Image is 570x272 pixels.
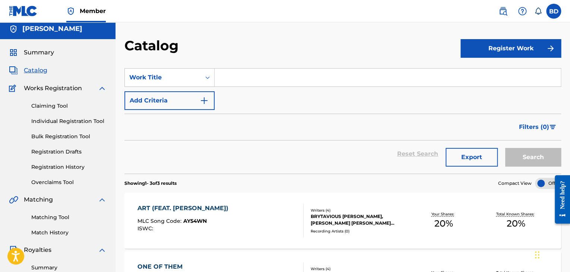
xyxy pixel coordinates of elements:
[200,96,209,105] img: 9d2ae6d4665cec9f34b9.svg
[9,6,38,16] img: MLC Logo
[137,225,155,232] span: ISWC :
[80,7,106,15] span: Member
[507,217,525,230] span: 20 %
[535,244,539,266] div: Drag
[24,84,82,93] span: Works Registration
[546,44,555,53] img: f7272a7cc735f4ea7f67.svg
[9,48,18,57] img: Summary
[9,84,19,93] img: Works Registration
[98,246,107,254] img: expand
[311,228,407,234] div: Recording Artists ( 0 )
[24,48,54,57] span: Summary
[183,218,207,224] span: AY54WN
[460,39,561,58] button: Register Work
[31,133,107,140] a: Bulk Registration Tool
[24,66,47,75] span: Catalog
[311,213,407,227] div: BRYTAVIOUS [PERSON_NAME], [PERSON_NAME] [PERSON_NAME] [PERSON_NAME], [PERSON_NAME]
[9,246,18,254] img: Royalties
[546,4,561,19] div: User Menu
[549,170,570,230] iframe: Resource Center
[137,262,206,271] div: ONE OF THEM
[550,125,556,129] img: filter
[514,118,561,136] button: Filters (0)
[98,195,107,204] img: expand
[498,7,507,16] img: search
[446,148,498,167] button: Export
[9,25,18,34] img: Accounts
[311,266,407,272] div: Writers ( 4 )
[22,25,82,33] h5: Mike Pensado
[31,148,107,156] a: Registration Drafts
[9,66,47,75] a: CatalogCatalog
[434,217,453,230] span: 20 %
[124,193,561,249] a: ART (FEAT. [PERSON_NAME])MLC Song Code:AY54WNISWC:Writers (4)BRYTAVIOUS [PERSON_NAME], [PERSON_NA...
[124,68,561,174] form: Search Form
[31,229,107,237] a: Match History
[24,246,51,254] span: Royalties
[31,163,107,171] a: Registration History
[31,264,107,272] a: Summary
[518,7,527,16] img: help
[31,117,107,125] a: Individual Registration Tool
[124,180,177,187] p: Showing 1 - 3 of 3 results
[124,37,182,54] h2: Catalog
[496,211,536,217] p: Total Known Shares:
[31,102,107,110] a: Claiming Tool
[534,7,542,15] div: Notifications
[9,195,18,204] img: Matching
[431,211,456,217] p: Your Shares:
[31,178,107,186] a: Overclaims Tool
[9,48,54,57] a: SummarySummary
[124,91,215,110] button: Add Criteria
[519,123,549,132] span: Filters ( 0 )
[137,218,183,224] span: MLC Song Code :
[24,195,53,204] span: Matching
[533,236,570,272] iframe: Chat Widget
[98,84,107,93] img: expand
[9,66,18,75] img: Catalog
[129,73,196,82] div: Work Title
[31,214,107,221] a: Matching Tool
[66,7,75,16] img: Top Rightsholder
[498,180,532,187] span: Compact View
[495,4,510,19] a: Public Search
[311,208,407,213] div: Writers ( 4 )
[515,4,530,19] div: Help
[137,204,232,213] div: ART (FEAT. [PERSON_NAME])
